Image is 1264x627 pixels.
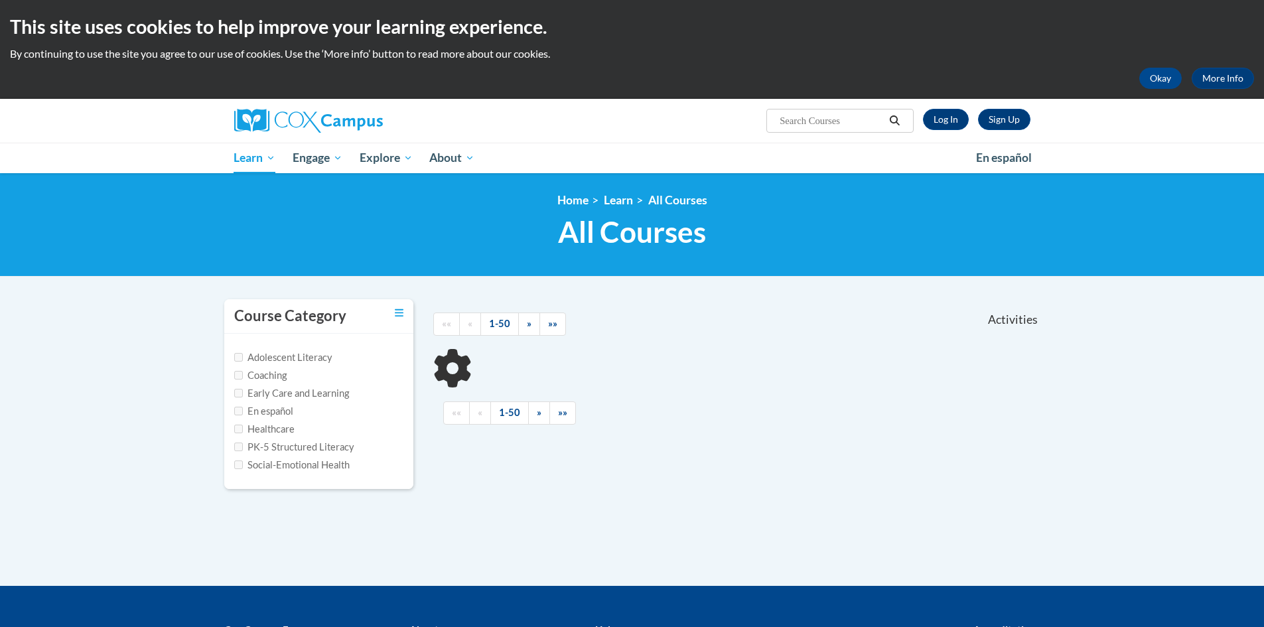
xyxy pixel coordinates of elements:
h3: Course Category [234,306,346,326]
a: Begining [433,313,460,336]
span: » [527,318,531,329]
label: Coaching [234,368,287,383]
span: Explore [360,150,413,166]
img: Cox Campus [234,109,383,133]
a: Explore [351,143,421,173]
a: Learn [226,143,285,173]
a: Engage [284,143,351,173]
a: More Info [1192,68,1254,89]
span: «« [452,407,461,418]
a: 1-50 [490,401,529,425]
input: Checkbox for Options [234,353,243,362]
label: Adolescent Literacy [234,350,332,365]
span: »» [548,318,557,329]
a: Cox Campus [234,109,486,133]
a: Home [557,193,589,207]
a: Register [978,109,1030,130]
label: Early Care and Learning [234,386,349,401]
input: Checkbox for Options [234,371,243,380]
label: PK-5 Structured Literacy [234,440,354,454]
a: End [549,401,576,425]
p: By continuing to use the site you agree to our use of cookies. Use the ‘More info’ button to read... [10,46,1254,61]
label: Healthcare [234,422,295,437]
span: » [537,407,541,418]
label: Social-Emotional Health [234,458,350,472]
span: « [468,318,472,329]
a: Learn [604,193,633,207]
div: Main menu [214,143,1050,173]
button: Okay [1139,68,1182,89]
span: «« [442,318,451,329]
a: Next [528,401,550,425]
input: Search Courses [778,113,884,129]
span: Learn [234,150,275,166]
label: En español [234,404,293,419]
span: En español [976,151,1032,165]
a: Previous [469,401,491,425]
a: Begining [443,401,470,425]
span: Engage [293,150,342,166]
a: Next [518,313,540,336]
a: 1-50 [480,313,519,336]
a: Previous [459,313,481,336]
input: Checkbox for Options [234,425,243,433]
input: Checkbox for Options [234,443,243,451]
a: Log In [923,109,969,130]
span: « [478,407,482,418]
span: »» [558,407,567,418]
button: Search [884,113,904,129]
span: Activities [988,313,1038,327]
input: Checkbox for Options [234,460,243,469]
a: About [421,143,483,173]
h2: This site uses cookies to help improve your learning experience. [10,13,1254,40]
input: Checkbox for Options [234,389,243,397]
a: All Courses [648,193,707,207]
input: Checkbox for Options [234,407,243,415]
a: En español [967,144,1040,172]
span: About [429,150,474,166]
a: End [539,313,566,336]
span: All Courses [558,214,706,249]
a: Toggle collapse [395,306,403,320]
